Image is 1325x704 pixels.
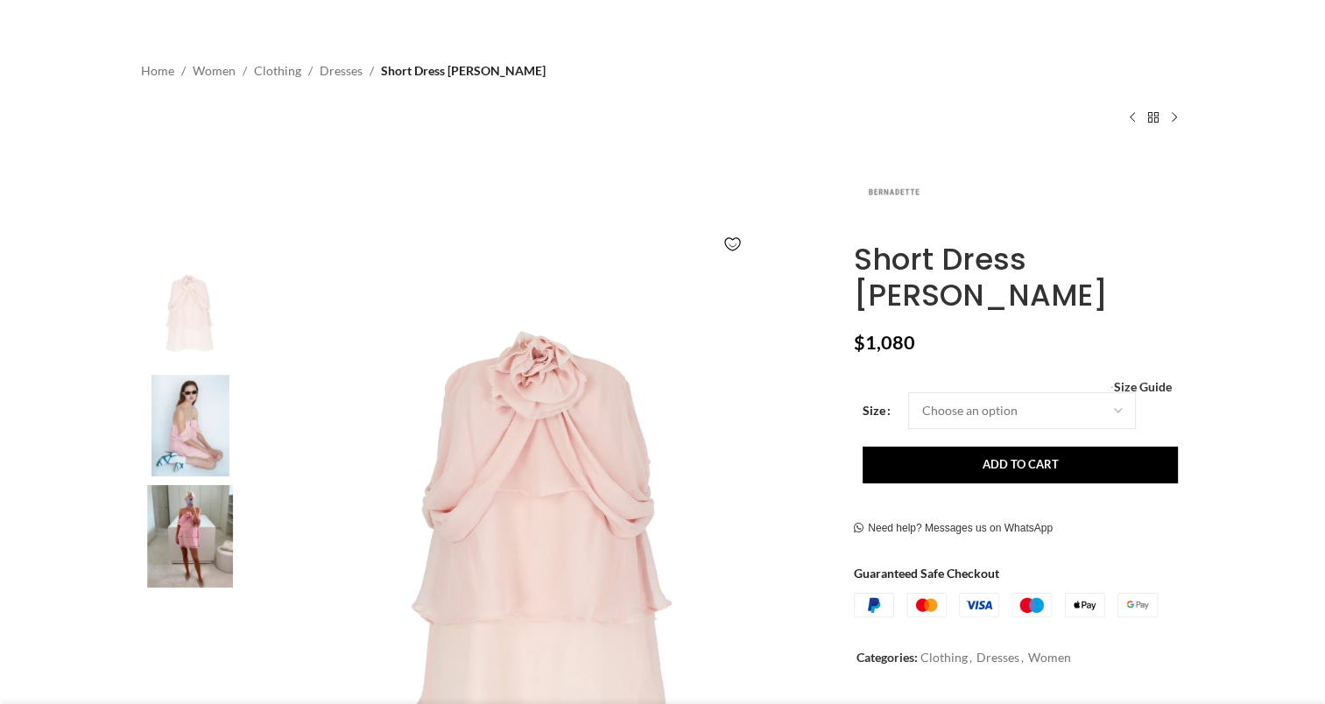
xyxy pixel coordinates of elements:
[854,566,999,581] strong: Guaranteed Safe Checkout
[854,331,915,354] bdi: 1,080
[854,154,933,233] img: Bernadette
[920,650,968,665] a: Clothing
[969,648,972,667] span: ,
[1028,650,1071,665] a: Women
[1021,648,1024,667] span: ,
[863,401,891,420] label: Size
[137,264,243,366] img: Bernadette Short Dress Henry
[381,61,546,81] span: Short Dress [PERSON_NAME]
[856,650,918,665] span: Categories:
[137,375,243,477] img: Bernadette dress
[141,61,174,81] a: Home
[854,593,1158,617] img: guaranteed-safe-checkout-bordered.j
[320,61,363,81] a: Dresses
[254,61,301,81] a: Clothing
[193,61,236,81] a: Women
[1122,107,1143,128] a: Previous product
[141,61,546,81] nav: Breadcrumb
[854,242,1184,313] h1: Short Dress [PERSON_NAME]
[976,650,1019,665] a: Dresses
[863,447,1178,483] button: Add to cart
[1164,107,1185,128] a: Next product
[854,331,865,354] span: $
[137,485,243,588] img: Bernadette dresses
[854,522,1053,536] a: Need help? Messages us on WhatsApp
